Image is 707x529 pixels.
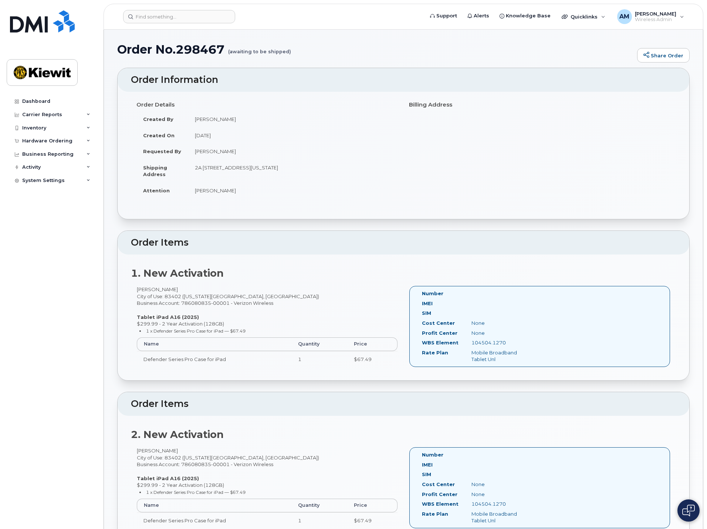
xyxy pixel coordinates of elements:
strong: Attention [143,188,170,193]
th: Name [137,499,291,512]
th: Quantity [291,337,348,351]
strong: Created By [143,116,173,122]
td: [DATE] [188,127,398,144]
label: SIM [422,471,431,478]
label: Number [422,290,443,297]
td: $67.49 [347,351,398,367]
strong: Tablet iPad A16 (2025) [137,314,199,320]
th: Quantity [291,499,348,512]
td: $67.49 [347,512,398,529]
th: Price [347,337,398,351]
h4: Order Details [136,102,398,108]
small: 1 x Defender Series Pro Case for iPad — $67.49 [146,328,246,334]
label: SIM [422,310,431,317]
div: 104504.1270 [466,339,535,346]
td: Defender Series Pro Case for iPad [137,351,291,367]
strong: Requested By [143,148,181,154]
td: 1 [291,351,348,367]
strong: 2. New Activation [131,428,224,441]
label: WBS Element [422,501,459,508]
label: Profit Center [422,491,457,498]
th: Name [137,337,291,351]
td: Defender Series Pro Case for iPad [137,512,291,529]
td: [PERSON_NAME] [188,111,398,127]
div: None [466,320,535,327]
small: (awaiting to be shipped) [228,43,291,54]
div: Mobile Broadband Tablet Unl [466,511,535,524]
td: [PERSON_NAME] [188,143,398,159]
label: Profit Center [422,330,457,337]
label: IMEI [422,461,433,468]
div: Mobile Broadband Tablet Unl [466,349,535,363]
label: Rate Plan [422,349,448,356]
img: Open chat [682,505,695,516]
th: Price [347,499,398,512]
h2: Order Information [131,75,676,85]
td: [PERSON_NAME] [188,182,398,199]
label: Cost Center [422,320,455,327]
label: Number [422,451,443,458]
div: None [466,481,535,488]
div: [PERSON_NAME] City of Use: 83402 ([US_STATE][GEOGRAPHIC_DATA], [GEOGRAPHIC_DATA]) Business Accoun... [131,286,403,374]
a: Share Order [637,48,690,63]
h2: Order Items [131,237,676,248]
strong: Tablet iPad A16 (2025) [137,475,199,481]
div: None [466,491,535,498]
label: Rate Plan [422,511,448,518]
label: Cost Center [422,481,455,488]
h4: Billing Address [409,102,670,108]
strong: Created On [143,132,175,138]
div: None [466,330,535,337]
strong: Shipping Address [143,165,167,178]
label: WBS Element [422,339,459,346]
td: 1 [291,512,348,529]
td: 2A [STREET_ADDRESS][US_STATE] [188,159,398,182]
small: 1 x Defender Series Pro Case for iPad — $67.49 [146,489,246,495]
h2: Order Items [131,399,676,409]
label: IMEI [422,300,433,307]
div: 104504.1270 [466,501,535,508]
h1: Order No.298467 [117,43,633,56]
strong: 1. New Activation [131,267,224,279]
